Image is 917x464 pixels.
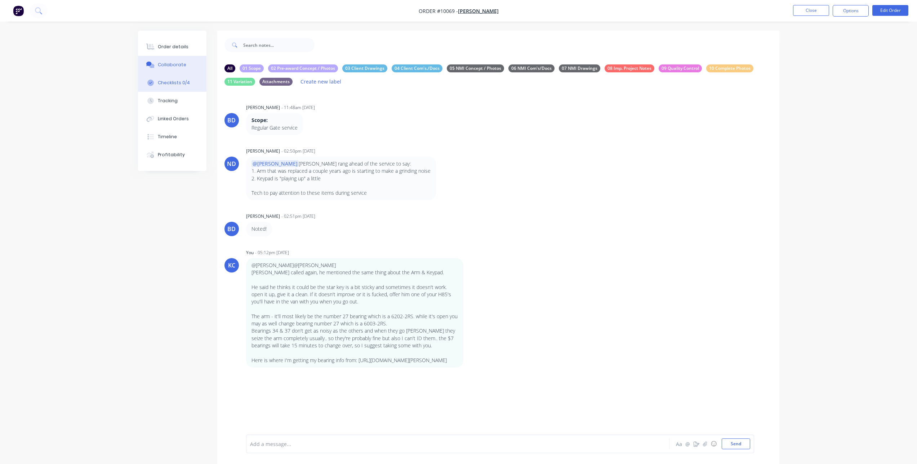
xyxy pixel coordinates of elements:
[158,116,189,122] div: Linked Orders
[458,8,499,14] a: [PERSON_NAME]
[251,160,299,167] span: @[PERSON_NAME]
[251,175,431,182] p: 2. Keypad is "playing up" a little
[158,44,188,50] div: Order details
[508,64,555,72] div: 06 NMI Com's/Docs
[255,249,289,256] div: - 05:12pm [DATE]
[224,64,235,72] div: All
[447,64,504,72] div: 05 NMI Concept / Photos
[251,269,458,276] p: [PERSON_NAME] called again, he mentioned the same thing about the Arm & Keypad.
[605,64,654,72] div: 08 Imp. Project Notes
[138,56,206,74] button: Collaborate
[722,438,750,449] button: Send
[251,262,458,269] p: @[PERSON_NAME]@[PERSON_NAME]
[392,64,442,72] div: 04 Client Com's./Docs
[158,152,185,158] div: Profitability
[684,440,692,448] button: @
[342,64,387,72] div: 03 Client Drawings
[138,38,206,56] button: Order details
[833,5,869,17] button: Options
[419,8,458,14] span: Order #10069 -
[158,80,190,86] div: Checklists 0/4
[158,134,177,140] div: Timeline
[281,213,315,220] div: - 02:51pm [DATE]
[246,213,280,220] div: [PERSON_NAME]
[138,128,206,146] button: Timeline
[227,116,236,125] div: BD
[138,146,206,164] button: Profitability
[13,5,24,16] img: Factory
[251,327,458,349] p: Bearings 34 & 37 don't get as noisy as the others and when they go [PERSON_NAME] they seize the a...
[246,249,254,256] div: You
[138,110,206,128] button: Linked Orders
[872,5,908,16] button: Edit Order
[559,64,600,72] div: 07 NMI Drawings
[251,225,267,233] p: Noted!
[251,167,431,175] p: 1. Arm that was replaced a couple years ago is starting to make a grinding noise
[251,357,458,364] p: Here is where I'm getting my bearing info from: [URL][DOMAIN_NAME][PERSON_NAME]
[138,92,206,110] button: Tracking
[251,284,458,306] p: He said he thinks it could be the star key is a bit sticky and sometimes it doesn't work. open it...
[158,98,178,104] div: Tracking
[709,440,718,448] button: ☺
[227,225,236,233] div: BD
[228,261,235,270] div: KC
[706,64,753,72] div: 10 Complete Photos
[297,77,345,86] button: Create new label
[268,64,338,72] div: 02 Pre-award Concept / Photos
[224,78,255,86] div: 11 Variation
[251,189,431,197] p: Tech to pay attention to these items during service
[158,62,186,68] div: Collaborate
[240,64,264,72] div: 01 Scope
[243,38,315,52] input: Search notes...
[793,5,829,16] button: Close
[281,104,315,111] div: - 11:48am [DATE]
[251,160,431,167] p: [PERSON_NAME] rang ahead of the service to say:
[281,148,315,154] div: - 02:50pm [DATE]
[246,148,280,154] div: [PERSON_NAME]
[251,117,268,123] strong: Scope:
[246,104,280,111] div: [PERSON_NAME]
[251,124,298,131] p: Regular Gate service
[138,74,206,92] button: Checklists 0/4
[659,64,702,72] div: 09 Quality Control
[251,313,458,328] p: The arm - it'll most likely be the number 27 bearing which is a 6202-2RS. while it's open you may...
[227,159,236,168] div: ND
[675,440,684,448] button: Aa
[259,78,293,86] div: Attachments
